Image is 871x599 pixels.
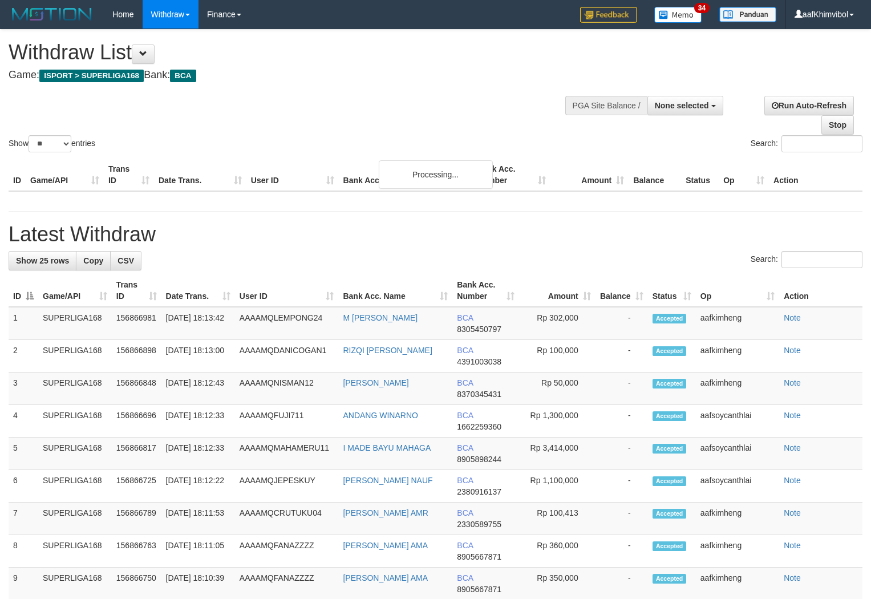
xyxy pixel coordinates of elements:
a: Note [784,541,801,550]
td: aafkimheng [696,307,779,340]
td: 156866763 [112,535,161,568]
span: CSV [118,256,134,265]
td: Rp 302,000 [519,307,595,340]
a: CSV [110,251,141,270]
td: - [595,307,648,340]
th: User ID [246,159,339,191]
td: - [595,340,648,373]
th: Balance [629,159,681,191]
th: User ID: activate to sort column ascending [235,274,339,307]
span: BCA [457,443,473,452]
td: Rp 3,414,000 [519,438,595,470]
a: [PERSON_NAME] [343,378,408,387]
a: ANDANG WINARNO [343,411,418,420]
td: SUPERLIGA168 [38,307,112,340]
td: 156866817 [112,438,161,470]
td: - [595,470,648,503]
th: Amount: activate to sort column ascending [519,274,595,307]
span: None selected [655,101,709,110]
input: Search: [781,251,862,268]
td: [DATE] 18:12:33 [161,405,235,438]
span: BCA [457,508,473,517]
td: [DATE] 18:13:42 [161,307,235,340]
span: Copy 2330589755 to clipboard [457,520,501,529]
td: 156866898 [112,340,161,373]
td: [DATE] 18:12:33 [161,438,235,470]
td: 7 [9,503,38,535]
th: ID [9,159,26,191]
th: Bank Acc. Number [472,159,550,191]
td: aafsoycanthlai [696,438,779,470]
span: BCA [457,411,473,420]
td: [DATE] 18:12:43 [161,373,235,405]
div: Processing... [379,160,493,189]
a: Note [784,573,801,582]
a: M [PERSON_NAME] [343,313,418,322]
th: Game/API [26,159,104,191]
img: MOTION_logo.png [9,6,95,23]
a: Run Auto-Refresh [764,96,854,115]
span: Copy 8905667871 to clipboard [457,585,501,594]
td: AAAAMQNISMAN12 [235,373,339,405]
a: [PERSON_NAME] NAUF [343,476,432,485]
span: Accepted [653,509,687,519]
a: Note [784,411,801,420]
span: BCA [457,573,473,582]
th: Date Trans.: activate to sort column ascending [161,274,235,307]
a: Note [784,346,801,355]
span: Accepted [653,314,687,323]
select: Showentries [29,135,71,152]
span: BCA [170,70,196,82]
th: Trans ID [104,159,154,191]
td: SUPERLIGA168 [38,438,112,470]
td: AAAAMQFANAZZZZ [235,535,339,568]
td: 156866789 [112,503,161,535]
td: [DATE] 18:11:05 [161,535,235,568]
td: 156866981 [112,307,161,340]
span: BCA [457,378,473,387]
td: SUPERLIGA168 [38,405,112,438]
a: Copy [76,251,111,270]
span: Accepted [653,379,687,388]
td: Rp 1,300,000 [519,405,595,438]
td: - [595,535,648,568]
td: aafkimheng [696,503,779,535]
span: Copy 1662259360 to clipboard [457,422,501,431]
th: ID: activate to sort column descending [9,274,38,307]
td: 156866696 [112,405,161,438]
td: SUPERLIGA168 [38,470,112,503]
td: 2 [9,340,38,373]
span: 34 [694,3,710,13]
a: Note [784,443,801,452]
td: 5 [9,438,38,470]
td: 4 [9,405,38,438]
a: RIZQI [PERSON_NAME] [343,346,432,355]
a: Show 25 rows [9,251,76,270]
span: Accepted [653,574,687,584]
td: [DATE] 18:12:22 [161,470,235,503]
td: - [595,405,648,438]
a: Note [784,313,801,322]
div: PGA Site Balance / [565,96,647,115]
span: Copy 8370345431 to clipboard [457,390,501,399]
td: [DATE] 18:13:00 [161,340,235,373]
span: Copy 2380916137 to clipboard [457,487,501,496]
label: Search: [751,135,862,152]
td: aafsoycanthlai [696,470,779,503]
span: BCA [457,476,473,485]
td: aafkimheng [696,373,779,405]
input: Search: [781,135,862,152]
th: Balance: activate to sort column ascending [595,274,648,307]
th: Bank Acc. Name [339,159,473,191]
td: 8 [9,535,38,568]
td: 156866725 [112,470,161,503]
h1: Withdraw List [9,41,569,64]
td: Rp 360,000 [519,535,595,568]
th: Bank Acc. Name: activate to sort column ascending [338,274,452,307]
th: Trans ID: activate to sort column ascending [112,274,161,307]
a: I MADE BAYU MAHAGA [343,443,431,452]
td: SUPERLIGA168 [38,503,112,535]
span: Accepted [653,541,687,551]
td: Rp 100,413 [519,503,595,535]
th: Bank Acc. Number: activate to sort column ascending [452,274,519,307]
